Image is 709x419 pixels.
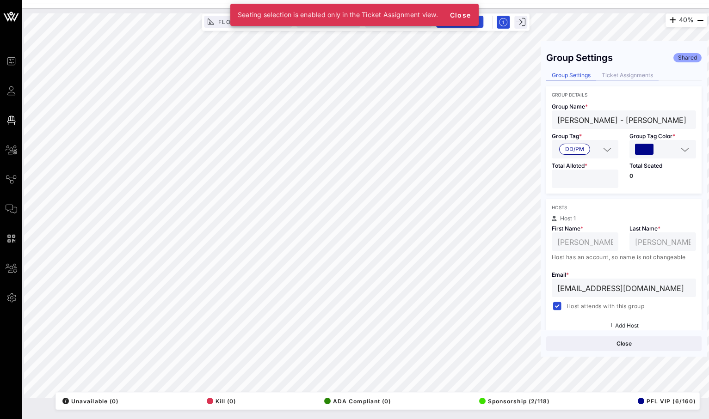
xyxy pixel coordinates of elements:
span: First Name [552,225,583,232]
button: ADA Compliant (0) [321,395,391,407]
span: Add Host [615,322,639,329]
button: Sponsorship (2/118) [476,395,549,407]
span: Total Seated [629,162,662,169]
span: Sponsorship (2/118) [479,398,549,405]
div: Group Settings [546,52,613,63]
div: 40% [666,13,707,27]
button: Add Host [610,323,639,328]
span: DD/PM [565,144,584,154]
span: PFL VIP (6/160) [638,398,696,405]
button: PFL VIP (6/160) [635,395,696,407]
span: Floorplan Builder [218,18,286,25]
span: Group Name [552,103,588,110]
div: / [62,398,69,404]
div: Group Details [552,92,696,97]
span: Unavailable (0) [62,398,118,405]
span: Host has an account, so name is not changeable [552,254,685,261]
button: /Unavailable (0) [60,395,118,407]
p: 0 [629,173,696,179]
div: Shared [673,53,702,62]
button: Close [546,336,702,351]
span: Host 1 [560,215,576,222]
div: Ticket Assignments [596,71,659,80]
button: Kill (0) [204,395,236,407]
span: Total Alloted [552,162,587,169]
span: Host attends with this group [567,302,644,311]
div: DD/PM [552,140,618,158]
span: Close [449,11,471,19]
span: ADA Compliant (0) [324,398,391,405]
span: Seating selection is enabled only in the Ticket Assignment view. [238,11,438,18]
span: Last Name [629,225,660,232]
span: Email [552,271,569,278]
span: Group Tag [552,133,582,140]
span: Group Tag Color [629,133,675,140]
button: Floorplan Builder [204,16,292,28]
span: Kill (0) [207,398,236,405]
div: Hosts [552,205,696,210]
button: Close [445,6,475,23]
